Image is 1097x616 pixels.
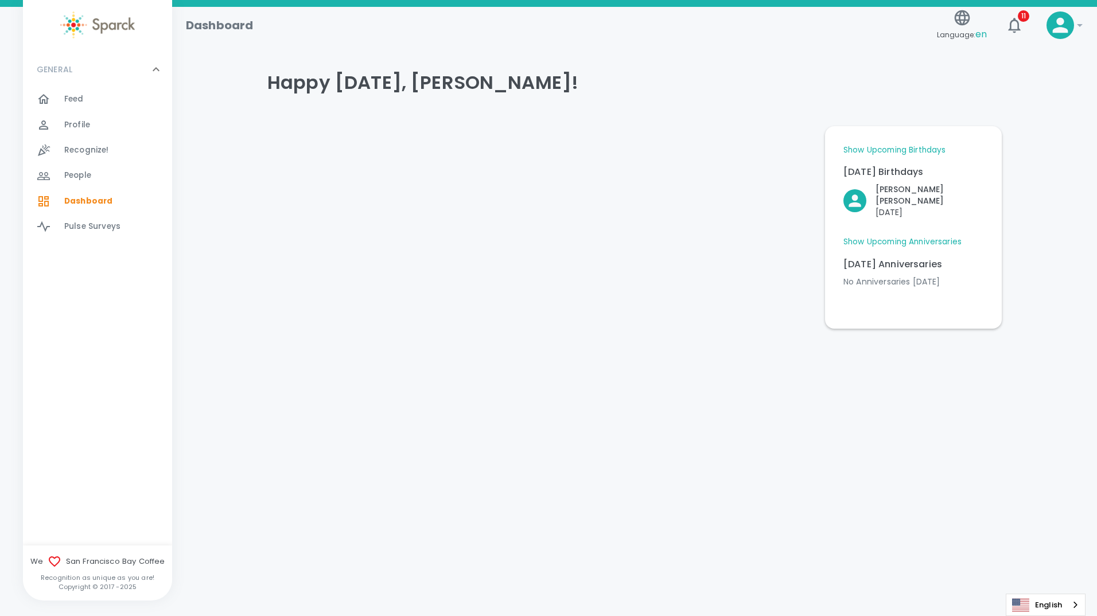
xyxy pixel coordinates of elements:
a: Show Upcoming Birthdays [843,145,946,156]
div: GENERAL [23,87,172,244]
p: No Anniversaries [DATE] [843,276,983,287]
a: Sparck logo [23,11,172,38]
aside: Language selected: English [1006,594,1086,616]
a: People [23,163,172,188]
div: Language [1006,594,1086,616]
span: Dashboard [64,196,112,207]
div: Click to Recognize! [834,174,983,218]
h1: Dashboard [186,16,253,34]
span: en [975,28,987,41]
span: Profile [64,119,90,131]
a: Show Upcoming Anniversaries [843,236,962,248]
span: Language: [937,27,987,42]
span: We San Francisco Bay Coffee [23,555,172,568]
a: English [1006,594,1085,615]
p: Recognition as unique as you are! [23,573,172,582]
p: [DATE] [876,206,983,218]
button: Language:en [932,5,991,46]
p: [PERSON_NAME] [PERSON_NAME] [876,184,983,206]
a: Dashboard [23,189,172,214]
button: 11 [1001,11,1028,39]
img: Sparck logo [60,11,135,38]
span: Recognize! [64,145,109,156]
a: Recognize! [23,138,172,163]
button: Click to Recognize! [843,184,983,218]
div: GENERAL [23,52,172,87]
p: [DATE] Anniversaries [843,258,983,271]
h4: Happy [DATE], [PERSON_NAME]! [267,71,1002,94]
span: Feed [64,93,84,105]
a: Pulse Surveys [23,214,172,239]
span: 11 [1018,10,1029,22]
span: People [64,170,91,181]
a: Profile [23,112,172,138]
span: Pulse Surveys [64,221,120,232]
p: GENERAL [37,64,72,75]
p: [DATE] Birthdays [843,165,983,179]
p: Copyright © 2017 - 2025 [23,582,172,591]
a: Feed [23,87,172,112]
